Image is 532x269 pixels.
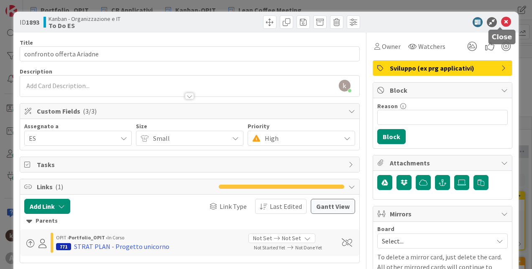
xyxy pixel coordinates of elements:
span: Last Edited [270,201,302,211]
label: Title [20,39,33,46]
div: Parents [26,216,353,226]
span: ( 1 ) [55,183,63,191]
button: Last Edited [255,199,307,214]
span: Not Started Yet [254,244,285,251]
span: Not Set [253,234,272,243]
div: Priority [248,123,355,129]
span: High [265,132,336,144]
span: Sviluppo (ex prg applicativi) [390,63,497,73]
span: Kanban - Organizzazione e IT [49,15,120,22]
span: Not Set [282,234,301,243]
span: Description [20,68,52,75]
div: STRAT PLAN - Progetto unicorno [74,241,169,251]
span: Mirrors [390,209,497,219]
span: Watchers [418,41,445,51]
span: Small [153,132,225,144]
button: Block [377,129,406,144]
button: Add Link [24,199,70,214]
div: Size [136,123,243,129]
b: Portfolio_OPIT › [69,234,107,241]
span: Not Done Yet [295,244,322,251]
span: ES [29,133,117,143]
span: Link Type [220,201,247,211]
span: Owner [382,41,401,51]
span: Attachments [390,158,497,168]
h5: Close [492,33,512,41]
span: Board [377,226,394,232]
span: ID [20,17,39,27]
label: Reason [377,102,398,110]
button: Gantt View [311,199,355,214]
span: Custom Fields [37,106,344,116]
span: OPIT › [56,234,69,241]
span: ( 3/3 ) [83,107,97,115]
span: Links [37,182,215,192]
span: Select... [382,235,489,247]
img: AAcHTtd5rm-Hw59dezQYKVkaI0MZoYjvbSZnFopdN0t8vu62=s96-c [339,80,350,91]
span: Tasks [37,160,344,170]
input: type card name here... [20,46,360,61]
div: 771 [56,243,71,250]
span: In Corso [107,234,124,241]
span: Block [390,85,497,95]
b: To Do ES [49,22,120,29]
b: 1893 [26,18,39,26]
div: Assegnato a [24,123,132,129]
